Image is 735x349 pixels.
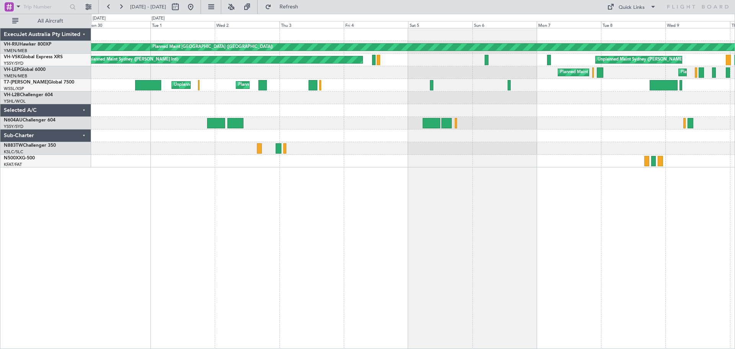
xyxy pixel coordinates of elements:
span: VH-VSK [4,55,21,59]
div: Unplanned Maint [GEOGRAPHIC_DATA] [174,79,252,91]
a: VH-LEPGlobal 6000 [4,67,46,72]
div: Planned Maint Camarillo [560,67,608,78]
a: VH-VSKGlobal Express XRS [4,55,63,59]
span: VH-RIU [4,42,20,47]
a: YMEN/MEB [4,73,27,79]
button: All Aircraft [8,15,83,27]
div: Tue 8 [601,21,665,28]
div: Fri 4 [344,21,408,28]
div: Sun 6 [472,21,537,28]
a: KFAT/FAT [4,162,22,167]
span: VH-LEP [4,67,20,72]
div: Unplanned Maint Sydney ([PERSON_NAME] Intl) [84,54,178,66]
a: WSSL/XSP [4,86,24,92]
div: Unplanned Maint Sydney ([PERSON_NAME] Intl) [598,54,692,66]
button: Quick Links [603,1,660,13]
span: [DATE] - [DATE] [130,3,166,10]
div: Tue 1 [150,21,215,28]
div: Mon 30 [86,21,150,28]
span: All Aircraft [20,18,81,24]
div: Wed 2 [215,21,279,28]
div: Mon 7 [537,21,601,28]
div: [DATE] [152,15,165,22]
a: N500XXG-500 [4,156,35,161]
div: Planned Maint [GEOGRAPHIC_DATA] ([GEOGRAPHIC_DATA]) [152,41,273,53]
div: Wed 9 [665,21,730,28]
a: T7-[PERSON_NAME]Global 7500 [4,80,74,85]
span: VH-L2B [4,93,20,97]
a: YSSY/SYD [4,61,23,66]
button: Refresh [261,1,307,13]
span: N500XX [4,156,22,161]
div: Planned Maint [GEOGRAPHIC_DATA] ([GEOGRAPHIC_DATA]) [238,79,359,91]
a: YSSY/SYD [4,124,23,129]
a: VH-L2BChallenger 604 [4,93,53,97]
div: [DATE] [93,15,106,22]
span: Refresh [273,4,305,10]
a: YMEN/MEB [4,48,27,54]
div: Sat 5 [408,21,472,28]
input: Trip Number [23,1,67,13]
span: T7-[PERSON_NAME] [4,80,48,85]
div: Thu 3 [279,21,344,28]
a: N883TWChallenger 350 [4,143,56,148]
span: N883TW [4,143,23,148]
a: KSLC/SLC [4,149,23,155]
a: N604AUChallenger 604 [4,118,56,123]
a: YSHL/WOL [4,98,26,104]
span: N604AU [4,118,23,123]
div: Quick Links [619,4,645,11]
a: VH-RIUHawker 800XP [4,42,51,47]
